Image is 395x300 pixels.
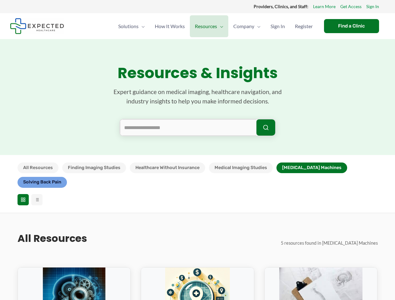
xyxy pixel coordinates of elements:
[276,162,347,173] button: [MEDICAL_DATA] Machines
[233,15,254,37] span: Company
[295,15,313,37] span: Register
[266,15,290,37] a: Sign In
[139,15,145,37] span: Menu Toggle
[228,15,266,37] a: CompanyMenu Toggle
[271,15,285,37] span: Sign In
[313,2,336,11] a: Learn More
[104,87,291,106] p: Expert guidance on medical imaging, healthcare navigation, and industry insights to help you make...
[324,19,379,33] a: Find a Clinic
[281,240,378,246] span: 5 resources found in [MEDICAL_DATA] Machines
[18,162,58,173] button: All Resources
[18,64,378,82] h1: Resources & Insights
[18,177,67,187] button: Solving Back Pain
[113,15,318,37] nav: Primary Site Navigation
[217,15,223,37] span: Menu Toggle
[62,162,126,173] button: Finding Imaging Studies
[150,15,190,37] a: How It Works
[195,15,217,37] span: Resources
[290,15,318,37] a: Register
[10,18,64,34] img: Expected Healthcare Logo - side, dark font, small
[118,15,139,37] span: Solutions
[209,162,273,173] button: Medical Imaging Studies
[113,15,150,37] a: SolutionsMenu Toggle
[254,4,308,9] strong: Providers, Clinics, and Staff:
[130,162,205,173] button: Healthcare Without Insurance
[155,15,185,37] span: How It Works
[190,15,228,37] a: ResourcesMenu Toggle
[340,2,362,11] a: Get Access
[366,2,379,11] a: Sign In
[254,15,261,37] span: Menu Toggle
[18,232,87,245] h2: All Resources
